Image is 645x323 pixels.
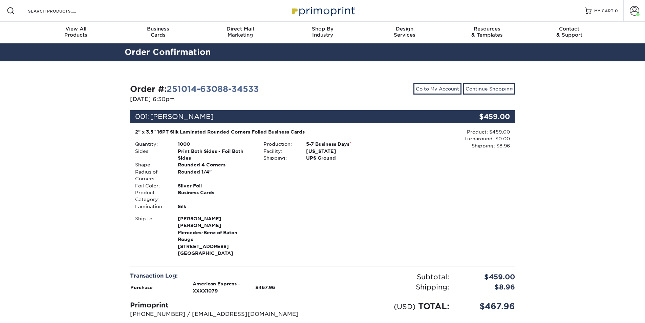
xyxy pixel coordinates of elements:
div: & Support [528,26,610,38]
strong: American Express - XXXX1079 [193,281,240,293]
h2: Order Confirmation [120,46,526,59]
a: Resources& Templates [446,22,528,43]
div: $459.00 [451,110,515,123]
a: Contact& Support [528,22,610,43]
img: Primoprint [289,3,357,18]
span: TOTAL: [418,301,449,311]
a: DesignServices [364,22,446,43]
div: Sides: [130,148,173,162]
span: [PERSON_NAME] [150,113,214,121]
input: SEARCH PRODUCTS..... [27,7,93,15]
div: $8.96 [454,282,520,292]
div: Primoprint [130,300,318,310]
div: $459.00 [454,272,520,282]
div: Facility: [258,148,301,155]
div: Shipping: [323,282,454,292]
a: Shop ByIndustry [281,22,364,43]
span: Design [364,26,446,32]
div: Product: $459.00 Turnaround: $0.00 Shipping: $8.96 [387,128,510,149]
div: Subtotal: [323,272,454,282]
span: Mercedes-Benz of Baton Rouge [178,229,253,243]
span: MY CART [594,8,614,14]
div: $467.96 [454,300,520,312]
span: View All [35,26,117,32]
div: 5-7 Business Days [301,141,387,147]
strong: Order #: [130,84,259,94]
a: 251014-63088-34533 [167,84,259,94]
div: Transaction Log: [130,272,318,280]
span: Contact [528,26,610,32]
div: Quantity: [130,141,173,147]
a: BusinessCards [117,22,199,43]
div: Shape: [130,161,173,168]
div: Lamination: [130,203,173,210]
small: (USD) [394,302,415,311]
strong: $467.96 [255,285,275,290]
div: Radius of Corners: [130,168,173,182]
div: Cards [117,26,199,38]
div: [US_STATE] [301,148,387,155]
div: Ship to: [130,215,173,257]
a: Go to My Account [413,83,461,95]
span: Resources [446,26,528,32]
div: Shipping: [258,155,301,161]
span: Shop By [281,26,364,32]
p: [PHONE_NUMBER] / [EMAIL_ADDRESS][DOMAIN_NAME] [130,310,318,318]
span: Direct Mail [199,26,281,32]
div: Industry [281,26,364,38]
div: Foil Color: [130,182,173,189]
a: View AllProducts [35,22,117,43]
div: 2" x 3.5" 16PT Silk Laminated Rounded Corners Foiled Business Cards [135,128,382,135]
span: Business [117,26,199,32]
div: Rounded 1/4" [173,168,258,182]
div: 001: [130,110,451,123]
div: Business Cards [173,189,258,203]
a: Direct MailMarketing [199,22,281,43]
div: 1000 [173,141,258,147]
div: & Templates [446,26,528,38]
div: Product Category: [130,189,173,203]
strong: Purchase [130,285,153,290]
span: [STREET_ADDRESS] [178,243,253,250]
span: [PERSON_NAME] [PERSON_NAME] [178,215,253,229]
div: Silver Foil [173,182,258,189]
span: 0 [615,8,618,13]
a: Continue Shopping [463,83,515,95]
div: Production: [258,141,301,147]
div: Products [35,26,117,38]
strong: [GEOGRAPHIC_DATA] [178,215,253,256]
div: Marketing [199,26,281,38]
div: Services [364,26,446,38]
p: [DATE] 6:30pm [130,95,318,103]
div: UPS Ground [301,155,387,161]
div: Print Both Sides - Foil Both Sides [173,148,258,162]
div: Silk [173,203,258,210]
div: Rounded 4 Corners [173,161,258,168]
